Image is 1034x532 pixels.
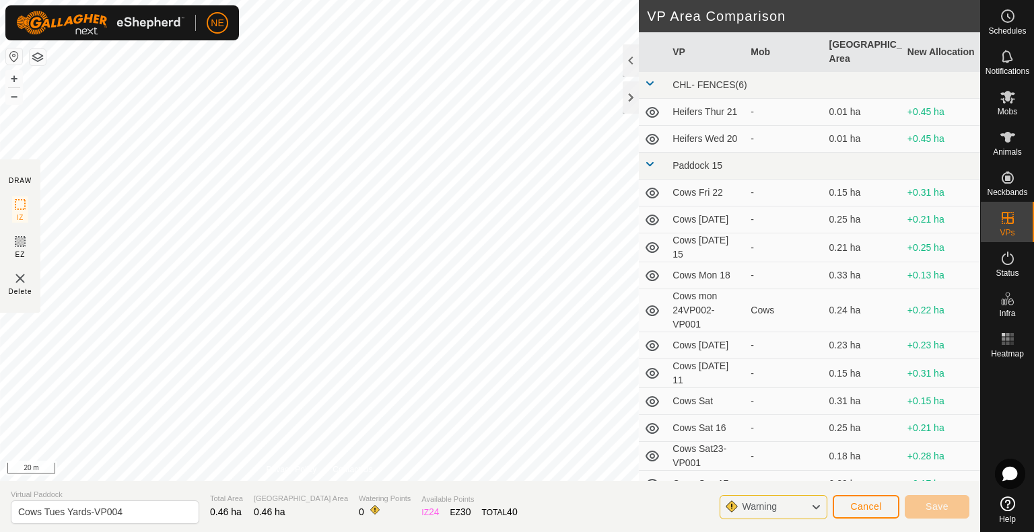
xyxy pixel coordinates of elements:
[254,493,348,504] span: [GEOGRAPHIC_DATA] Area
[991,350,1024,358] span: Heatmap
[667,262,745,289] td: Cows Mon 18
[824,32,902,72] th: [GEOGRAPHIC_DATA] Area
[902,99,980,126] td: +0.45 ha
[824,442,902,471] td: 0.18 ha
[902,233,980,262] td: +0.25 ha
[987,188,1027,196] span: Neckbands
[833,495,899,519] button: Cancel
[6,88,22,104] button: –
[902,32,980,72] th: New Allocation
[850,501,882,512] span: Cancel
[647,8,980,24] h2: VP Area Comparison
[667,289,745,332] td: Cows mon 24VP002-VP001
[751,105,818,119] div: -
[824,415,902,442] td: 0.25 ha
[359,506,364,517] span: 0
[988,27,1026,35] span: Schedules
[999,309,1015,317] span: Infra
[902,262,980,289] td: +0.13 ha
[333,463,372,476] a: Contact Us
[17,213,24,223] span: IZ
[667,442,745,471] td: Cows Sat23-VP001
[667,99,745,126] td: Heifers Thur 21
[751,132,818,146] div: -
[751,367,818,381] div: -
[667,126,745,153] td: Heifers Wed 20
[751,213,818,227] div: -
[751,303,818,317] div: Cows
[902,442,980,471] td: +0.28 ha
[9,176,32,186] div: DRAW
[751,449,818,463] div: -
[751,477,818,491] div: -
[667,233,745,262] td: Cows [DATE] 15
[751,338,818,352] div: -
[667,388,745,415] td: Cows Sat
[12,270,28,287] img: VP
[16,11,184,35] img: Gallagher Logo
[9,287,32,297] span: Delete
[905,495,969,519] button: Save
[993,148,1022,156] span: Animals
[751,421,818,435] div: -
[751,241,818,255] div: -
[751,394,818,408] div: -
[824,471,902,498] td: 0.29 ha
[999,515,1016,523] span: Help
[902,206,980,233] td: +0.21 ha
[986,67,1029,75] span: Notifications
[996,269,1019,277] span: Status
[824,359,902,388] td: 0.15 ha
[429,506,440,517] span: 24
[751,268,818,282] div: -
[667,32,745,72] th: VP
[210,506,242,517] span: 0.46 ha
[824,233,902,262] td: 0.21 ha
[667,415,745,442] td: Cows Sat 16
[673,160,722,171] span: Paddock 15
[667,206,745,233] td: Cows [DATE]
[745,32,823,72] th: Mob
[902,415,980,442] td: +0.21 ha
[902,471,980,498] td: +0.17 ha
[742,501,777,512] span: Warning
[1000,229,1014,237] span: VPs
[751,186,818,200] div: -
[211,16,223,30] span: NE
[824,332,902,359] td: 0.23 ha
[460,506,471,517] span: 30
[824,262,902,289] td: 0.33 ha
[6,48,22,65] button: Reset Map
[902,180,980,206] td: +0.31 ha
[824,289,902,332] td: 0.24 ha
[267,463,317,476] a: Privacy Policy
[926,501,949,512] span: Save
[667,359,745,388] td: Cows [DATE] 11
[902,126,980,153] td: +0.45 ha
[824,180,902,206] td: 0.15 ha
[254,506,285,517] span: 0.46 ha
[902,289,980,332] td: +0.22 ha
[673,79,747,90] span: CHL- FENCES(6)
[667,332,745,359] td: Cows [DATE]
[210,493,243,504] span: Total Area
[902,332,980,359] td: +0.23 ha
[667,180,745,206] td: Cows Fri 22
[998,108,1017,116] span: Mobs
[824,206,902,233] td: 0.25 ha
[482,505,518,519] div: TOTAL
[450,505,471,519] div: EZ
[824,99,902,126] td: 0.01 ha
[824,126,902,153] td: 0.01 ha
[902,388,980,415] td: +0.15 ha
[824,388,902,415] td: 0.31 ha
[6,71,22,87] button: +
[15,250,26,260] span: EZ
[902,359,980,388] td: +0.31 ha
[30,49,46,65] button: Map Layers
[359,493,411,504] span: Watering Points
[507,506,518,517] span: 40
[421,505,439,519] div: IZ
[11,489,199,500] span: Virtual Paddock
[981,491,1034,529] a: Help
